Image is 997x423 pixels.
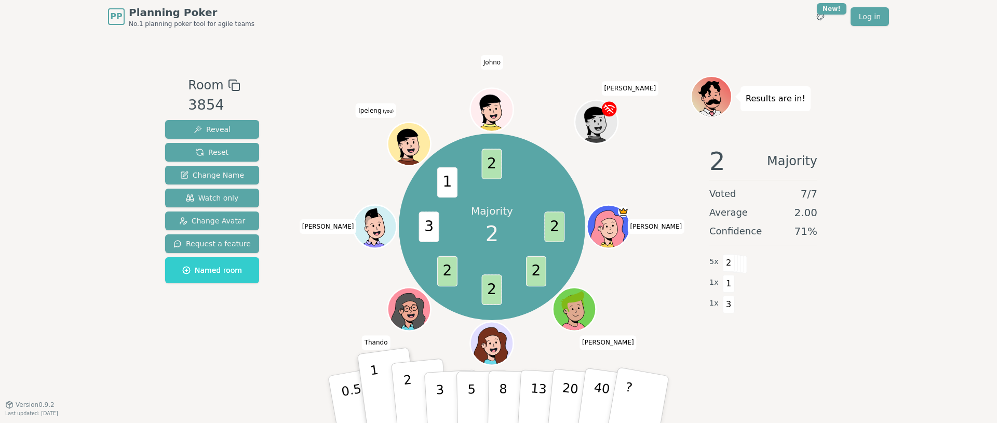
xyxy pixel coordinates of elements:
[851,7,889,26] a: Log in
[723,275,735,293] span: 1
[165,212,259,230] button: Change Avatar
[165,257,259,283] button: Named room
[746,91,805,106] p: Results are in!
[165,166,259,184] button: Change Name
[16,401,55,409] span: Version 0.9.2
[526,256,546,286] span: 2
[709,298,719,309] span: 1 x
[108,5,254,28] a: PPPlanning PokerNo.1 planning poker tool for agile teams
[188,76,223,95] span: Room
[482,149,502,179] span: 2
[196,147,228,157] span: Reset
[811,7,830,26] button: New!
[179,216,246,226] span: Change Avatar
[471,204,513,218] p: Majority
[5,411,58,416] span: Last updated: [DATE]
[180,170,244,180] span: Change Name
[794,224,817,239] span: 71 %
[545,212,565,242] span: 2
[767,149,817,174] span: Majority
[129,5,254,20] span: Planning Poker
[165,189,259,207] button: Watch only
[194,124,231,135] span: Reveal
[482,274,502,305] span: 2
[723,296,735,313] span: 3
[369,363,385,419] p: 1
[709,187,736,201] span: Voted
[628,219,685,234] span: Click to change your name
[110,10,122,23] span: PP
[173,239,251,249] span: Request a feature
[437,256,457,286] span: 2
[165,143,259,162] button: Reset
[709,224,762,239] span: Confidence
[356,103,396,118] span: Click to change your name
[382,109,394,114] span: (you)
[486,218,498,249] span: 2
[182,265,242,275] span: Named room
[186,193,239,203] span: Watch only
[165,234,259,253] button: Request a feature
[601,82,658,96] span: Click to change your name
[709,277,719,288] span: 1 x
[437,167,457,198] span: 1
[801,187,817,201] span: 7 / 7
[709,256,719,268] span: 5 x
[188,95,240,116] div: 3854
[723,254,735,272] span: 2
[5,401,55,409] button: Version0.9.2
[129,20,254,28] span: No.1 planning poker tool for agile teams
[817,3,846,15] div: New!
[794,205,817,220] span: 2.00
[362,336,390,350] span: Click to change your name
[481,55,503,70] span: Click to change your name
[165,120,259,139] button: Reveal
[419,212,439,242] span: 3
[709,205,748,220] span: Average
[618,206,629,217] span: Norval is the host
[580,336,637,350] span: Click to change your name
[389,124,429,164] button: Click to change your avatar
[300,219,357,234] span: Click to change your name
[709,149,725,174] span: 2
